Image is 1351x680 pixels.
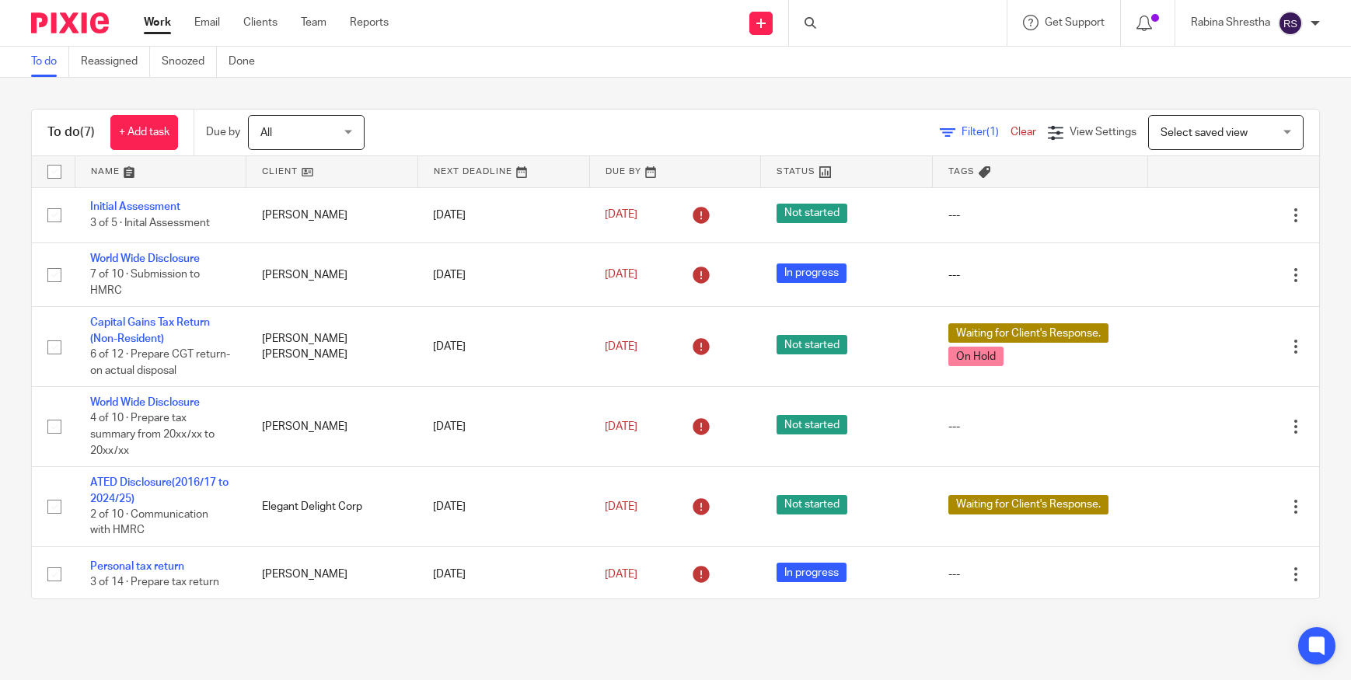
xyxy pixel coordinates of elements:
[1161,127,1248,138] span: Select saved view
[90,509,208,536] span: 2 of 10 · Communication with HMRC
[229,47,267,77] a: Done
[605,269,637,280] span: [DATE]
[246,387,418,467] td: [PERSON_NAME]
[948,419,1133,434] div: ---
[948,323,1108,343] span: Waiting for Client's Response.
[246,467,418,547] td: Elegant Delight Corp
[90,317,210,343] a: Capital Gains Tax Return (Non-Resident)
[1278,11,1303,36] img: svg%3E
[31,12,109,33] img: Pixie
[301,15,326,30] a: Team
[605,501,637,512] span: [DATE]
[47,124,95,141] h1: To do
[90,349,230,376] span: 6 of 12 · Prepare CGT return- on actual disposal
[90,270,200,297] span: 7 of 10 · Submission to HMRC
[777,563,847,582] span: In progress
[605,341,637,352] span: [DATE]
[417,547,589,602] td: [DATE]
[81,47,150,77] a: Reassigned
[80,126,95,138] span: (7)
[417,187,589,242] td: [DATE]
[90,397,200,408] a: World Wide Disclosure
[206,124,240,140] p: Due by
[162,47,217,77] a: Snoozed
[605,421,637,432] span: [DATE]
[417,307,589,387] td: [DATE]
[90,413,215,456] span: 4 of 10 · Prepare tax summary from 20xx/xx to 20xx/xx
[144,15,171,30] a: Work
[90,477,229,504] a: ATED Disclosure(2016/17 to 2024/25)
[417,467,589,547] td: [DATE]
[417,242,589,306] td: [DATE]
[246,242,418,306] td: [PERSON_NAME]
[31,47,69,77] a: To do
[110,115,178,150] a: + Add task
[246,547,418,602] td: [PERSON_NAME]
[90,218,210,228] span: 3 of 5 · Inital Assessment
[962,127,1011,138] span: Filter
[948,167,975,176] span: Tags
[948,567,1133,582] div: ---
[777,204,847,223] span: Not started
[90,577,219,588] span: 3 of 14 · Prepare tax return
[948,495,1108,514] span: Waiting for Client's Response.
[246,307,418,387] td: [PERSON_NAME] [PERSON_NAME]
[417,387,589,467] td: [DATE]
[1011,127,1036,138] a: Clear
[350,15,389,30] a: Reports
[986,127,999,138] span: (1)
[777,495,847,514] span: Not started
[260,127,272,138] span: All
[243,15,278,30] a: Clients
[246,187,418,242] td: [PERSON_NAME]
[1045,17,1105,28] span: Get Support
[90,561,184,572] a: Personal tax return
[948,207,1133,223] div: ---
[948,267,1133,283] div: ---
[1191,15,1270,30] p: Rabina Shrestha
[605,569,637,580] span: [DATE]
[777,415,847,434] span: Not started
[90,253,200,264] a: World Wide Disclosure
[1070,127,1136,138] span: View Settings
[777,263,847,283] span: In progress
[605,210,637,221] span: [DATE]
[777,335,847,354] span: Not started
[948,347,1004,366] span: On Hold
[194,15,220,30] a: Email
[90,201,180,212] a: Initial Assessment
